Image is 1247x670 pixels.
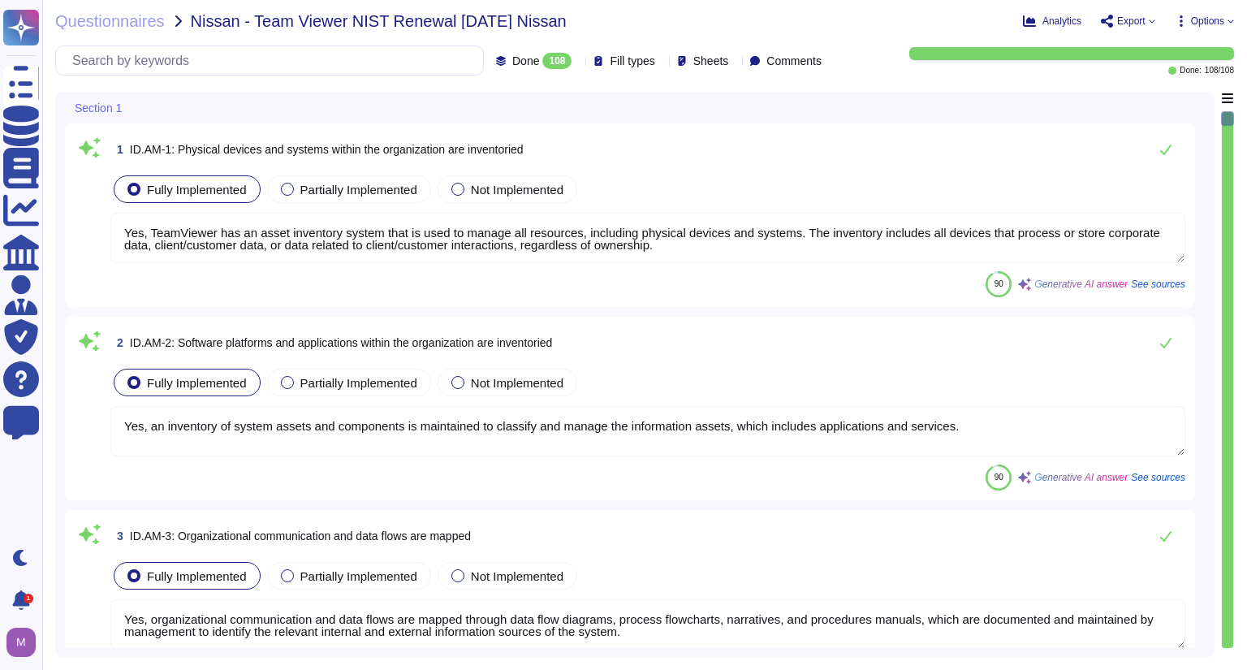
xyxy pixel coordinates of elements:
span: 2 [110,337,123,348]
span: Partially Implemented [300,183,417,197]
span: Done: [1180,67,1202,75]
span: Comments [766,55,822,67]
div: 108 [542,53,572,69]
img: user [6,628,36,657]
span: Nissan - Team Viewer NIST Renewal [DATE] Nissan [191,13,567,29]
span: Not Implemented [471,376,563,390]
textarea: Yes, TeamViewer has an asset inventory system that is used to manage all resources, including phy... [110,213,1185,263]
span: Generative AI answer [1034,279,1128,289]
span: Export [1117,16,1146,26]
span: See sources [1131,279,1185,289]
span: Partially Implemented [300,376,417,390]
span: ID.AM-1: Physical devices and systems within the organization are inventoried [130,143,524,156]
span: Fill types [610,55,654,67]
span: Not Implemented [471,569,563,583]
span: ID.AM-3: Organizational communication and data flows are mapped [130,530,471,542]
span: Generative AI answer [1034,473,1128,482]
span: Analytics [1042,16,1081,26]
span: Fully Implemented [147,183,247,197]
span: Questionnaires [55,13,165,29]
span: Options [1191,16,1224,26]
span: 90 [995,279,1003,288]
span: See sources [1131,473,1185,482]
span: ID.AM-2: Software platforms and applications within the organization are inventoried [130,336,553,349]
span: Sheets [693,55,729,67]
input: Search by keywords [64,46,483,75]
span: Done [512,55,539,67]
span: 3 [110,530,123,542]
textarea: Yes, organizational communication and data flows are mapped through data flow diagrams, process f... [110,599,1185,650]
span: Fully Implemented [147,376,247,390]
span: Fully Implemented [147,569,247,583]
span: Partially Implemented [300,569,417,583]
div: 1 [24,594,33,603]
span: 108 / 108 [1205,67,1234,75]
span: 1 [110,144,123,155]
textarea: Yes, an inventory of system assets and components is maintained to classify and manage the inform... [110,406,1185,456]
button: user [3,625,47,660]
span: 90 [995,473,1003,482]
span: Section 1 [75,102,122,114]
button: Analytics [1023,15,1081,28]
span: Not Implemented [471,183,563,197]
